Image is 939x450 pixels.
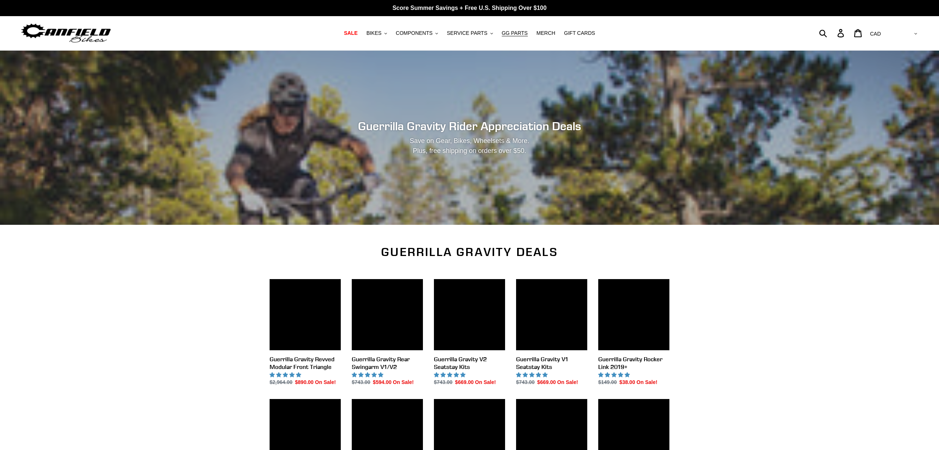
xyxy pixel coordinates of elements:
span: COMPONENTS [396,30,432,36]
span: BIKES [366,30,381,36]
h2: Guerrilla Gravity Rider Appreciation Deals [270,119,669,133]
img: Canfield Bikes [20,22,112,45]
p: Save on Gear, Bikes, Wheelsets & More. Plus, free shipping on orders over $50. [319,136,620,156]
button: COMPONENTS [392,28,442,38]
a: SALE [340,28,361,38]
button: SERVICE PARTS [443,28,496,38]
span: SALE [344,30,358,36]
h2: Guerrilla Gravity Deals [270,245,669,259]
a: GIFT CARDS [560,28,599,38]
a: MERCH [533,28,559,38]
span: GG PARTS [502,30,528,36]
span: GIFT CARDS [564,30,595,36]
a: GG PARTS [498,28,531,38]
span: SERVICE PARTS [447,30,487,36]
button: BIKES [363,28,391,38]
input: Search [823,25,842,41]
span: MERCH [537,30,555,36]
